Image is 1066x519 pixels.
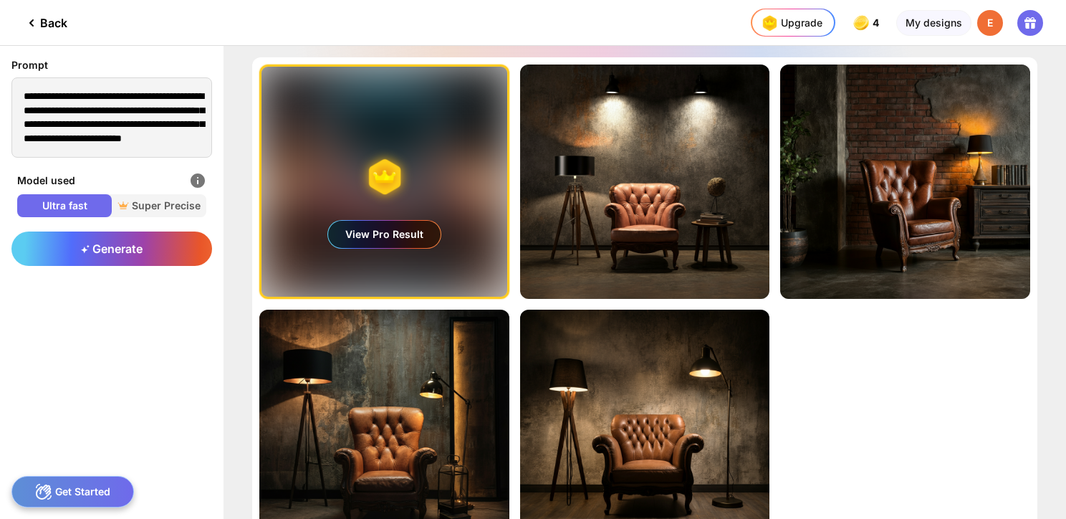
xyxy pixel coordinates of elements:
[17,199,112,213] span: Ultra fast
[977,10,1003,36] div: E
[758,11,781,34] img: upgrade-nav-btn-icon.gif
[112,199,206,213] span: Super Precise
[17,172,206,189] div: Model used
[11,57,212,73] div: Prompt
[758,11,822,34] div: Upgrade
[11,476,134,508] div: Get Started
[328,221,441,248] div: View Pro Result
[896,10,971,36] div: My designs
[23,14,67,32] div: Back
[81,242,143,256] span: Generate
[873,17,882,29] span: 4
